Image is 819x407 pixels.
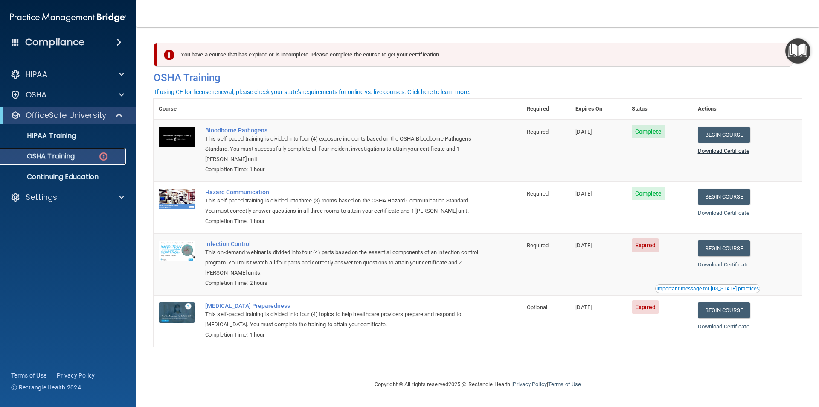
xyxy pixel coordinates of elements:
span: Optional [527,304,547,310]
h4: Compliance [25,36,84,48]
a: Privacy Policy [513,381,546,387]
button: Open Resource Center [785,38,810,64]
p: OSHA [26,90,47,100]
h4: OSHA Training [154,72,802,84]
a: Terms of Use [548,381,581,387]
a: Infection Control [205,240,479,247]
a: Terms of Use [11,371,46,380]
iframe: Drift Widget Chat Controller [776,348,809,381]
span: Expired [632,300,659,314]
a: Download Certificate [698,210,749,216]
a: Begin Course [698,240,750,256]
span: [DATE] [575,304,592,310]
div: Completion Time: 2 hours [205,278,479,288]
div: Completion Time: 1 hour [205,330,479,340]
img: exclamation-circle-solid-danger.72ef9ffc.png [164,50,174,60]
div: If using CE for license renewal, please check your state's requirements for online vs. live cours... [155,89,470,95]
a: OfficeSafe University [10,110,124,120]
span: Complete [632,187,665,200]
span: [DATE] [575,190,592,197]
div: This self-paced training is divided into four (4) topics to help healthcare providers prepare and... [205,309,479,330]
div: Copyright © All rights reserved 2025 @ Rectangle Health | | [322,371,633,398]
a: Download Certificate [698,323,749,330]
div: You have a course that has expired or is incomplete. Please complete the course to get your certi... [157,43,793,67]
a: Begin Course [698,302,750,318]
th: Course [154,99,200,120]
a: Settings [10,192,124,202]
span: Complete [632,125,665,138]
th: Expires On [570,99,626,120]
th: Status [627,99,693,120]
a: HIPAA [10,69,124,79]
a: Begin Course [698,189,750,205]
th: Actions [693,99,802,120]
img: danger-circle.6113f641.png [98,151,109,162]
div: This self-paced training is divided into three (3) rooms based on the OSHA Hazard Communication S... [205,196,479,216]
span: Expired [632,238,659,252]
span: Required [527,190,549,197]
a: Privacy Policy [57,371,95,380]
span: [DATE] [575,242,592,249]
a: [MEDICAL_DATA] Preparedness [205,302,479,309]
th: Required [522,99,570,120]
div: This on-demand webinar is divided into four (4) parts based on the essential components of an inf... [205,247,479,278]
p: HIPAA Training [6,132,76,140]
p: Settings [26,192,57,202]
a: Bloodborne Pathogens [205,127,479,134]
div: Important message for [US_STATE] practices [656,286,759,291]
a: Begin Course [698,127,750,143]
p: OSHA Training [6,152,75,161]
div: Completion Time: 1 hour [205,216,479,226]
div: Completion Time: 1 hour [205,164,479,175]
button: Read this if you are a dental practitioner in the state of CA [655,284,760,293]
a: Download Certificate [698,148,749,154]
p: HIPAA [26,69,47,79]
img: PMB logo [10,9,126,26]
button: If using CE for license renewal, please check your state's requirements for online vs. live cours... [154,88,472,96]
span: Ⓒ Rectangle Health 2024 [11,383,81,392]
p: OfficeSafe University [26,110,106,120]
span: [DATE] [575,129,592,135]
div: This self-paced training is divided into four (4) exposure incidents based on the OSHA Bloodborne... [205,134,479,164]
span: Required [527,242,549,249]
a: Hazard Communication [205,189,479,196]
a: Download Certificate [698,261,749,268]
p: Continuing Education [6,173,122,181]
a: OSHA [10,90,124,100]
span: Required [527,129,549,135]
